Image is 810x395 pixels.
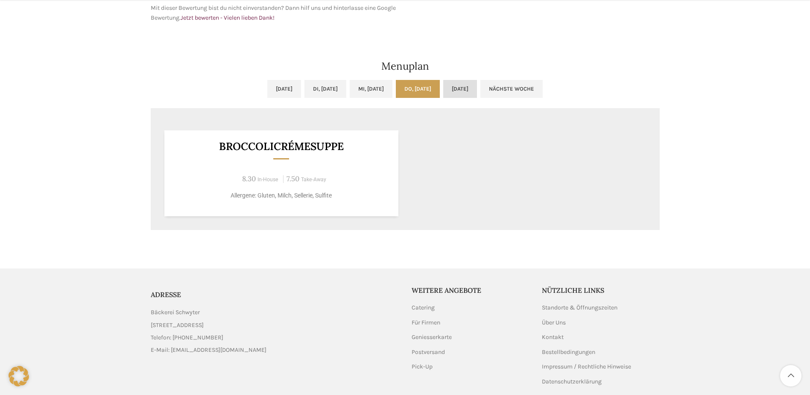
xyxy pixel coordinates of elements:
[151,308,200,317] span: Bäckerei Schwyter
[412,318,441,327] a: Für Firmen
[542,304,618,312] a: Standorte & Öffnungszeiten
[151,290,181,299] span: ADRESSE
[175,191,388,200] p: Allergene: Gluten, Milch, Sellerie, Sulfite
[151,3,401,23] p: Mit dieser Bewertung bist du nicht einverstanden? Dann hilf uns und hinterlasse eine Google Bewer...
[542,377,602,386] a: Datenschutzerklärung
[396,80,440,98] a: Do, [DATE]
[267,80,301,98] a: [DATE]
[151,345,399,355] a: List item link
[542,318,567,327] a: Über Uns
[301,177,326,183] span: Take-Away
[350,80,392,98] a: Mi, [DATE]
[443,80,477,98] a: [DATE]
[542,348,596,357] a: Bestellbedingungen
[480,80,543,98] a: Nächste Woche
[257,177,278,183] span: In-House
[151,321,204,330] span: [STREET_ADDRESS]
[151,333,399,342] a: List item link
[304,80,346,98] a: Di, [DATE]
[151,61,660,71] h2: Menuplan
[412,348,446,357] a: Postversand
[780,365,801,386] a: Scroll to top button
[542,333,564,342] a: Kontakt
[412,286,529,295] h5: Weitere Angebote
[287,174,299,183] span: 7.50
[542,363,632,371] a: Impressum / Rechtliche Hinweise
[181,14,275,21] a: Jetzt bewerten - Vielen lieben Dank!
[175,141,388,152] h3: Broccolicrémesuppe
[412,333,453,342] a: Geniesserkarte
[542,286,660,295] h5: Nützliche Links
[412,304,436,312] a: Catering
[242,174,256,183] span: 8.30
[412,363,433,371] a: Pick-Up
